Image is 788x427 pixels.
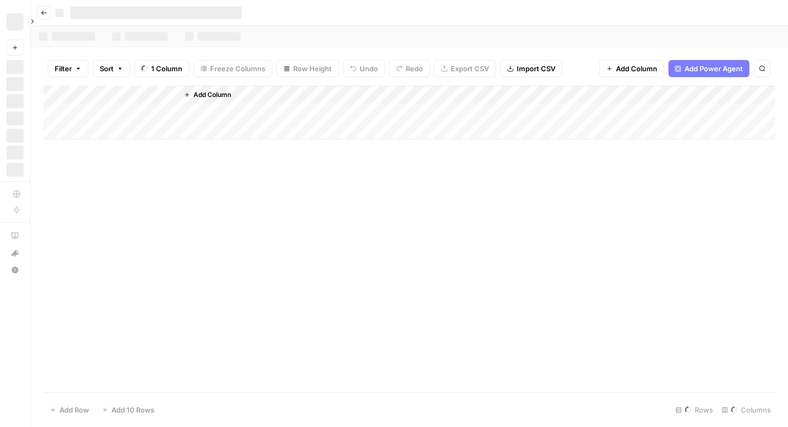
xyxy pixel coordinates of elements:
div: Rows [671,401,717,418]
span: 1 Column [151,63,182,74]
button: Import CSV [500,60,562,77]
button: Add Row [43,401,95,418]
span: Add Power Agent [685,63,743,74]
button: What's new? [6,244,24,261]
span: Export CSV [451,63,489,74]
span: Add Column [194,90,231,100]
span: Add 10 Rows [111,404,154,415]
button: Add Column [180,88,235,102]
button: Add Column [599,60,664,77]
button: Row Height [277,60,339,77]
div: Columns [717,401,775,418]
button: Redo [389,60,430,77]
span: Add Row [60,404,89,415]
span: Freeze Columns [210,63,265,74]
span: Import CSV [517,63,555,74]
span: Sort [100,63,114,74]
button: Help + Support [6,261,24,279]
span: Undo [360,63,378,74]
button: 1 Column [135,60,189,77]
span: Add Column [616,63,657,74]
button: Export CSV [434,60,496,77]
span: Row Height [293,63,332,74]
button: Add 10 Rows [95,401,161,418]
div: What's new? [7,245,23,261]
button: Freeze Columns [194,60,272,77]
button: Undo [343,60,385,77]
span: Filter [55,63,72,74]
span: Redo [406,63,423,74]
button: Sort [93,60,130,77]
button: Filter [48,60,88,77]
a: AirOps Academy [6,227,24,244]
button: Add Power Agent [668,60,749,77]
